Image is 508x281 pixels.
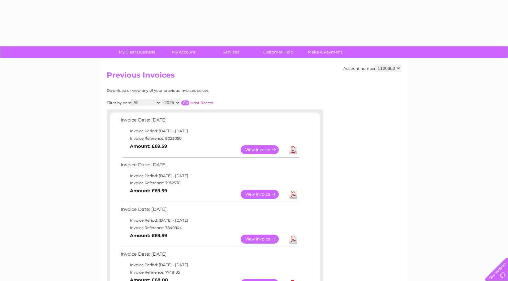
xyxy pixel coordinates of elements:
[119,250,300,262] td: Invoice Date: [DATE]
[241,190,286,199] a: View
[130,188,167,194] b: Amount: £69.59
[119,224,300,232] td: Invoice Reference: 7840944
[289,190,297,199] a: Download
[343,65,401,72] div: Account number
[158,46,209,58] a: My Account
[119,179,300,187] td: Invoice Reference: 7932538
[119,135,300,142] td: Invoice Reference: 8023050
[111,46,162,58] a: My Clear Business
[130,233,167,238] b: Amount: £69.59
[190,100,214,105] a: Most Recent
[119,217,300,224] td: Invoice Period: [DATE] - [DATE]
[107,99,269,106] div: Filter by date
[119,261,300,269] td: Invoice Period: [DATE] - [DATE]
[299,46,351,58] a: Make A Payment
[119,161,300,172] td: Invoice Date: [DATE]
[107,71,401,83] h2: Previous Invoices
[119,205,300,217] td: Invoice Date: [DATE]
[130,143,167,149] b: Amount: £69.59
[289,235,297,244] a: Download
[119,127,300,135] td: Invoice Period: [DATE] - [DATE]
[205,46,256,58] a: Services
[289,145,297,154] a: Download
[252,46,304,58] a: Customer Help
[119,269,300,276] td: Invoice Reference: 7748185
[119,172,300,180] td: Invoice Period: [DATE] - [DATE]
[119,116,300,127] td: Invoice Date: [DATE]
[107,88,269,93] div: Download or view any of your previous invoices below.
[241,235,286,244] a: View
[241,145,286,154] a: View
